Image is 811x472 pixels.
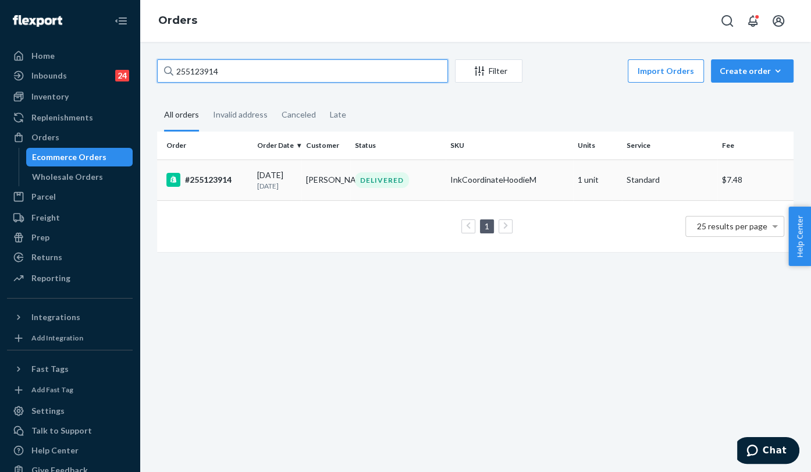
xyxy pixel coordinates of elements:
[31,132,59,143] div: Orders
[31,311,80,323] div: Integrations
[717,159,794,200] td: $7.48
[720,65,785,77] div: Create order
[7,228,133,247] a: Prep
[31,445,79,456] div: Help Center
[166,173,248,187] div: #255123914
[257,181,297,191] p: [DATE]
[213,100,268,130] div: Invalid address
[31,272,70,284] div: Reporting
[31,91,69,102] div: Inventory
[31,405,65,417] div: Settings
[31,70,67,81] div: Inbounds
[115,70,129,81] div: 24
[573,159,622,200] td: 1 unit
[627,174,713,186] p: Standard
[697,221,767,231] span: 25 results per page
[26,168,133,186] a: Wholesale Orders
[628,59,704,83] button: Import Orders
[31,251,62,263] div: Returns
[301,159,350,200] td: [PERSON_NAME]
[31,191,56,203] div: Parcel
[7,108,133,127] a: Replenishments
[7,87,133,106] a: Inventory
[482,221,492,231] a: Page 1 is your current page
[788,207,811,266] button: Help Center
[31,385,73,395] div: Add Fast Tag
[7,402,133,420] a: Settings
[7,208,133,227] a: Freight
[31,112,93,123] div: Replenishments
[7,421,133,440] button: Talk to Support
[31,212,60,223] div: Freight
[306,140,346,150] div: Customer
[622,132,717,159] th: Service
[13,15,62,27] img: Flexport logo
[446,132,573,159] th: SKU
[573,132,622,159] th: Units
[350,132,446,159] th: Status
[7,331,133,345] a: Add Integration
[7,128,133,147] a: Orders
[7,187,133,206] a: Parcel
[31,425,92,436] div: Talk to Support
[157,132,252,159] th: Order
[149,4,207,38] ol: breadcrumbs
[31,363,69,375] div: Fast Tags
[737,437,799,466] iframe: To enrich screen reader interactions, please activate Accessibility in Grammarly extension settings
[32,151,106,163] div: Ecommerce Orders
[7,269,133,288] a: Reporting
[7,308,133,327] button: Integrations
[32,171,103,183] div: Wholesale Orders
[716,9,739,33] button: Open Search Box
[26,148,133,166] a: Ecommerce Orders
[7,47,133,65] a: Home
[157,59,448,83] input: Search orders
[164,100,199,132] div: All orders
[7,248,133,267] a: Returns
[355,172,409,188] div: DELIVERED
[717,132,794,159] th: Fee
[31,232,49,243] div: Prep
[7,441,133,460] a: Help Center
[711,59,794,83] button: Create order
[158,14,197,27] a: Orders
[7,383,133,397] a: Add Fast Tag
[741,9,764,33] button: Open notifications
[330,100,346,130] div: Late
[252,132,301,159] th: Order Date
[455,59,522,83] button: Filter
[31,333,83,343] div: Add Integration
[257,169,297,191] div: [DATE]
[31,50,55,62] div: Home
[109,9,133,33] button: Close Navigation
[7,360,133,378] button: Fast Tags
[767,9,790,33] button: Open account menu
[7,66,133,85] a: Inbounds24
[282,100,316,130] div: Canceled
[456,65,522,77] div: Filter
[450,174,568,186] div: InkCoordinateHoodieM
